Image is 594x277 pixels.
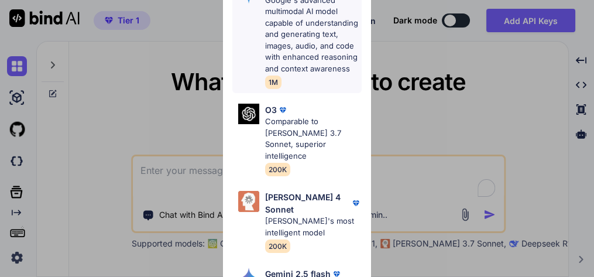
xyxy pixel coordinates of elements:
[265,163,290,176] span: 200K
[265,216,362,238] p: [PERSON_NAME]'s most intelligent model
[350,197,362,209] img: premium
[265,104,277,116] p: O3
[265,240,290,253] span: 200K
[265,116,362,162] p: Comparable to [PERSON_NAME] 3.7 Sonnet, superior intelligence
[238,191,259,212] img: Pick Models
[265,76,281,89] span: 1M
[265,191,351,216] p: [PERSON_NAME] 4 Sonnet
[238,104,259,124] img: Pick Models
[277,104,289,116] img: premium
